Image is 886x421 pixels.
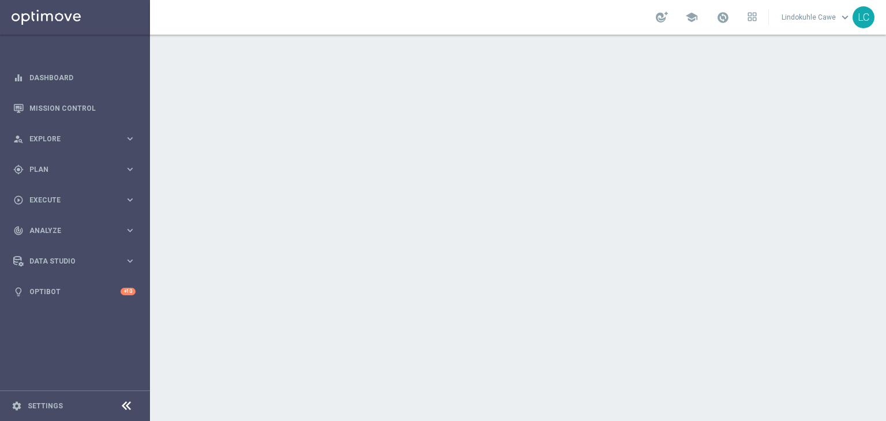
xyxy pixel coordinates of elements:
[125,194,136,205] i: keyboard_arrow_right
[13,93,136,123] div: Mission Control
[13,257,136,266] button: Data Studio keyboard_arrow_right
[13,225,24,236] i: track_changes
[125,255,136,266] i: keyboard_arrow_right
[29,136,125,142] span: Explore
[13,165,136,174] button: gps_fixed Plan keyboard_arrow_right
[29,93,136,123] a: Mission Control
[839,11,851,24] span: keyboard_arrow_down
[125,133,136,144] i: keyboard_arrow_right
[13,276,136,307] div: Optibot
[29,166,125,173] span: Plan
[13,195,24,205] i: play_circle_outline
[28,403,63,409] a: Settings
[125,225,136,236] i: keyboard_arrow_right
[13,195,125,205] div: Execute
[13,226,136,235] button: track_changes Analyze keyboard_arrow_right
[13,287,136,296] button: lightbulb Optibot +10
[853,6,874,28] div: LC
[29,276,121,307] a: Optibot
[685,11,698,24] span: school
[29,197,125,204] span: Execute
[13,73,24,83] i: equalizer
[13,62,136,93] div: Dashboard
[13,225,125,236] div: Analyze
[13,134,24,144] i: person_search
[125,164,136,175] i: keyboard_arrow_right
[13,164,24,175] i: gps_fixed
[13,134,136,144] button: person_search Explore keyboard_arrow_right
[13,287,24,297] i: lightbulb
[13,256,125,266] div: Data Studio
[12,401,22,411] i: settings
[13,164,125,175] div: Plan
[29,62,136,93] a: Dashboard
[13,73,136,82] button: equalizer Dashboard
[29,258,125,265] span: Data Studio
[13,104,136,113] button: Mission Control
[29,227,125,234] span: Analyze
[121,288,136,295] div: +10
[780,9,853,26] a: Lindokuhle Cawekeyboard_arrow_down
[13,134,125,144] div: Explore
[13,196,136,205] button: play_circle_outline Execute keyboard_arrow_right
